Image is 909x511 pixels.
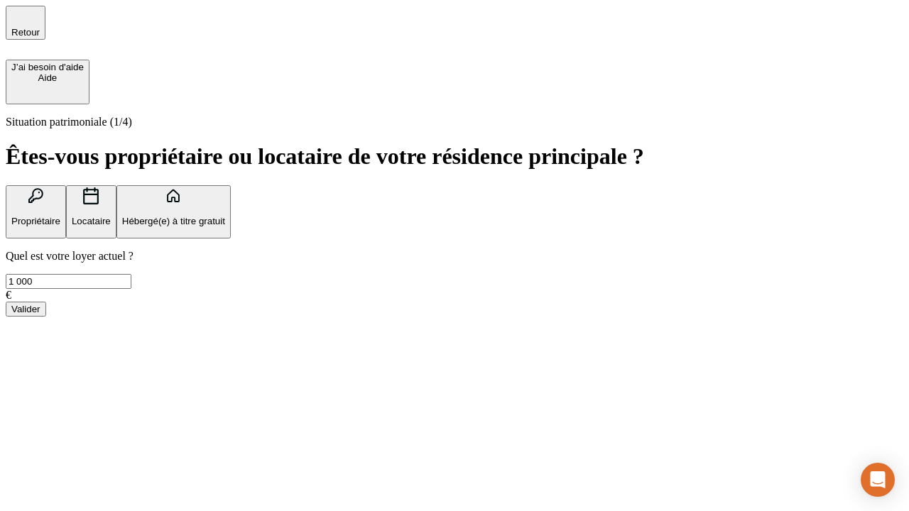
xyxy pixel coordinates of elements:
div: J’ai besoin d'aide [11,62,84,72]
h1: Êtes-vous propriétaire ou locataire de votre résidence principale ? [6,143,903,170]
button: Valider [6,302,46,317]
button: Propriétaire [6,185,66,238]
div: Open Intercom Messenger [861,463,895,497]
p: Quel est votre loyer actuel ? [6,250,903,263]
span: € [6,289,11,301]
span: Retour [11,27,40,38]
button: Locataire [66,185,116,238]
button: Hébergé(e) à titre gratuit [116,185,231,238]
button: J’ai besoin d'aideAide [6,60,89,104]
button: Retour [6,6,45,40]
p: Hébergé(e) à titre gratuit [122,216,225,226]
div: Aide [11,72,84,83]
p: Situation patrimoniale (1/4) [6,116,903,128]
p: Locataire [72,216,111,226]
p: Propriétaire [11,216,60,226]
div: Valider [11,304,40,314]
